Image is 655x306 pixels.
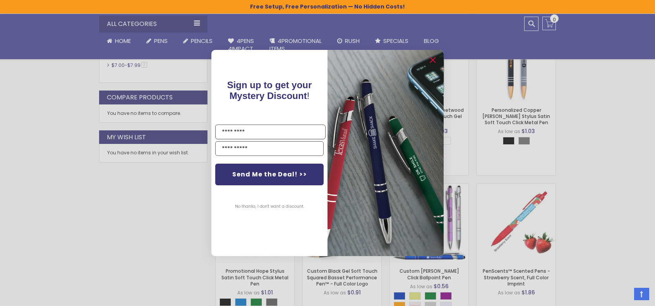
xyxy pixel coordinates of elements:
button: Close dialog [427,54,439,66]
button: Send Me the Deal! >> [215,164,324,185]
input: YOUR EMAIL [215,141,324,156]
iframe: Google Customer Reviews [591,285,655,306]
span: ! [227,80,312,101]
img: 081b18bf-2f98-4675-a917-09431eb06994.jpeg [327,50,444,256]
span: Sign up to get your Mystery Discount [227,80,312,101]
button: No thanks, I don't want a discount. [231,197,308,216]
